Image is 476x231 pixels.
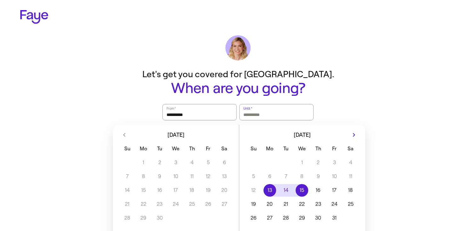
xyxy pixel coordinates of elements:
button: 22 [294,198,310,211]
button: 25 [343,198,359,211]
button: Next month [349,130,359,140]
span: Sunday [246,142,261,155]
button: 24 [326,198,343,211]
span: Friday [327,142,342,155]
span: Saturday [343,142,358,155]
span: Wednesday [295,142,309,155]
label: Until [243,105,253,112]
button: 20 [262,198,278,211]
button: 30 [310,212,326,224]
button: 28 [278,212,294,224]
button: 23 [310,198,326,211]
button: 19 [246,198,262,211]
button: 21 [278,198,294,211]
button: 31 [326,212,343,224]
span: Tuesday [278,142,293,155]
button: 15 [294,184,310,197]
h1: When are you going? [112,80,364,96]
button: 18 [343,184,359,197]
span: Saturday [217,142,232,155]
span: [DATE] [167,132,184,138]
button: 29 [294,212,310,224]
span: Sunday [120,142,135,155]
span: Tuesday [152,142,167,155]
span: Thursday [311,142,326,155]
button: 17 [326,184,343,197]
span: Monday [136,142,151,155]
span: Friday [201,142,216,155]
span: [DATE] [294,132,311,138]
button: 26 [246,212,262,224]
label: From [166,105,176,112]
span: Monday [262,142,277,155]
button: 14 [278,184,294,197]
span: Thursday [184,142,199,155]
button: 13 [262,184,278,197]
button: 16 [310,184,326,197]
p: Let's get you covered for [GEOGRAPHIC_DATA]. [112,68,364,80]
span: Wednesday [168,142,183,155]
button: 27 [262,212,278,224]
